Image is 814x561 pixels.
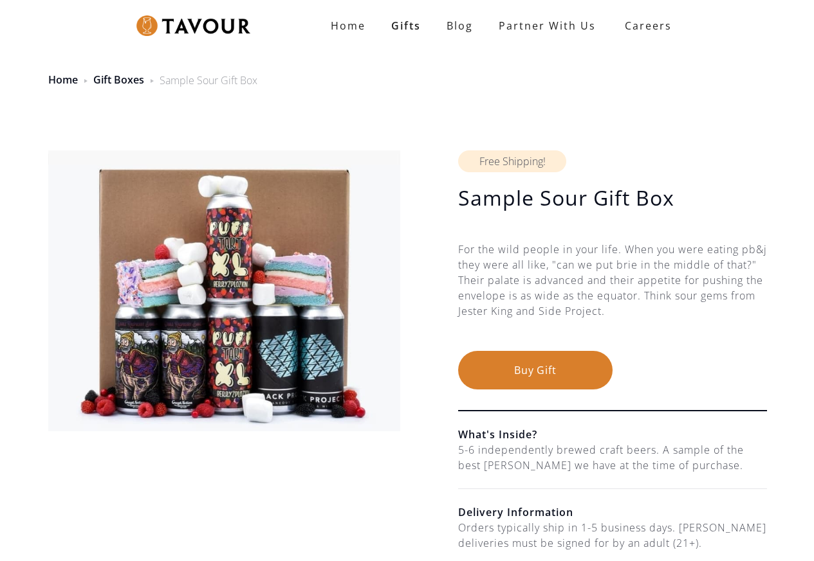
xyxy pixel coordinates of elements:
h1: Sample Sour Gift Box [458,185,767,211]
a: Careers [609,8,681,44]
div: 5-6 independently brewed craft beers. A sample of the best [PERSON_NAME] we have at the time of p... [458,442,767,473]
h6: Delivery Information [458,504,767,520]
a: Gift Boxes [93,73,144,87]
a: Gifts [378,13,434,39]
h6: What's Inside? [458,427,767,442]
div: Sample Sour Gift Box [160,73,257,88]
a: partner with us [486,13,609,39]
a: Blog [434,13,486,39]
div: Orders typically ship in 1-5 business days. [PERSON_NAME] deliveries must be signed for by an adu... [458,520,767,551]
a: Home [48,73,78,87]
a: Home [318,13,378,39]
button: Buy Gift [458,351,613,389]
div: For the wild people in your life. When you were eating pb&j they were all like, "can we put brie ... [458,242,767,351]
strong: Home [331,19,365,33]
strong: Careers [625,13,672,39]
div: Free Shipping! [458,150,566,172]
